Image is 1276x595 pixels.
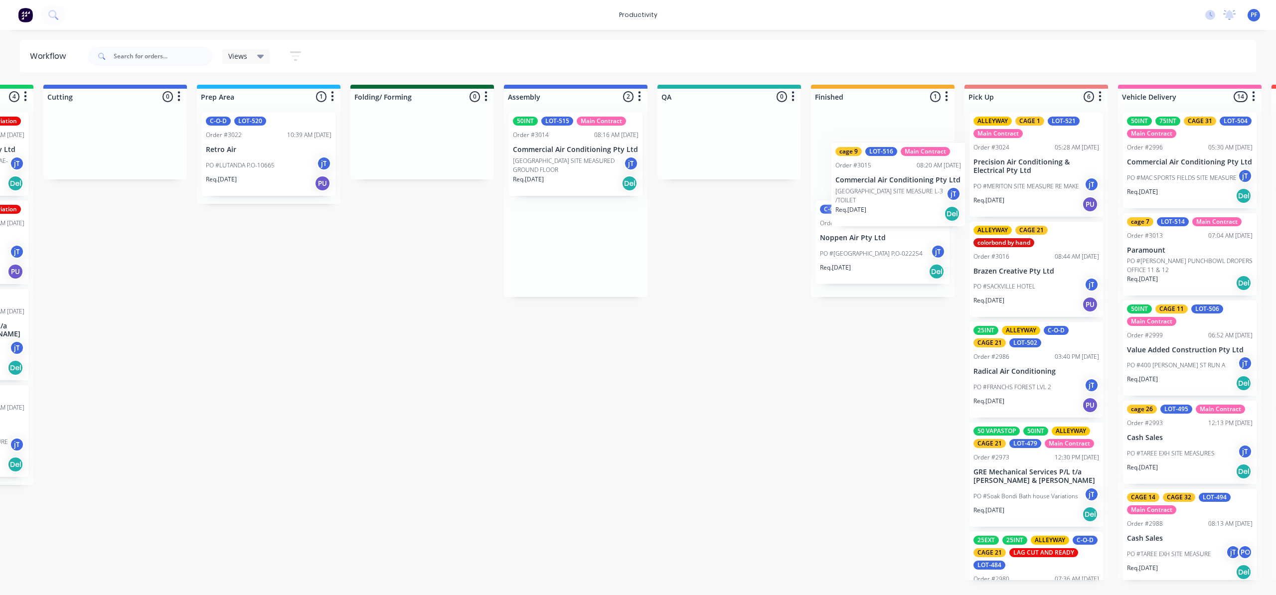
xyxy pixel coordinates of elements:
img: Factory [18,7,33,22]
div: Workflow [30,50,71,62]
span: Views [228,51,247,61]
span: PF [1251,10,1257,19]
input: Search for orders... [114,46,212,66]
div: productivity [614,7,662,22]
